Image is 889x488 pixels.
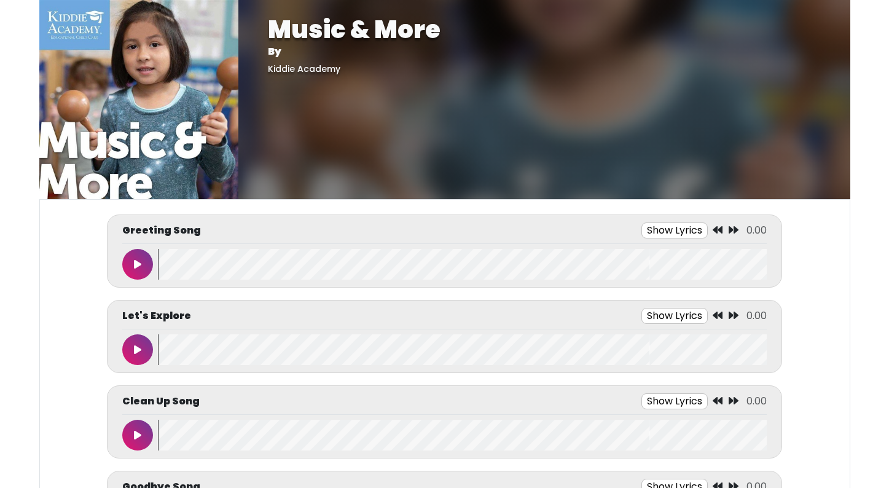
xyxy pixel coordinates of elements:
[122,394,200,409] p: Clean Up Song
[268,64,821,74] h5: Kiddie Academy
[122,223,201,238] p: Greeting Song
[746,394,767,408] span: 0.00
[641,308,708,324] button: Show Lyrics
[746,223,767,237] span: 0.00
[641,222,708,238] button: Show Lyrics
[268,15,821,44] h1: Music & More
[746,309,767,323] span: 0.00
[641,393,708,409] button: Show Lyrics
[268,44,821,59] p: By
[122,309,191,323] p: Let's Explore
